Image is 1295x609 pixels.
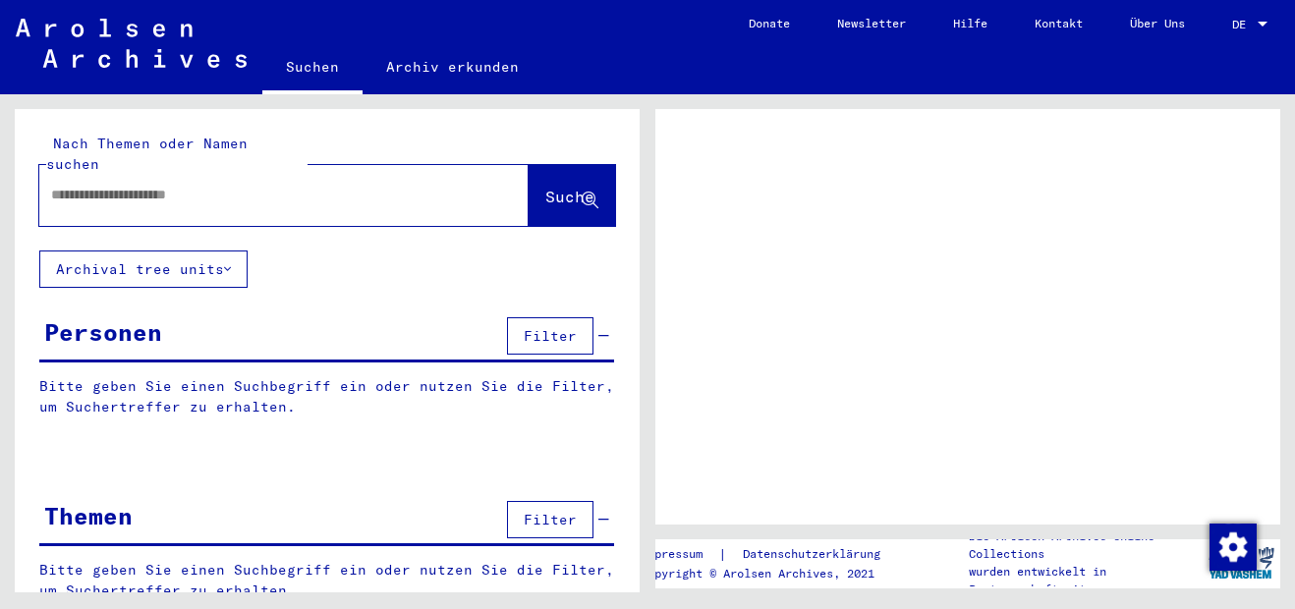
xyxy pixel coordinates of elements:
p: Die Arolsen Archives Online-Collections [969,527,1203,563]
div: | [641,544,904,565]
div: Personen [44,314,162,350]
img: yv_logo.png [1205,538,1278,587]
button: Suche [529,165,615,226]
p: Copyright © Arolsen Archives, 2021 [641,565,904,582]
a: Suchen [262,43,363,94]
img: Zustimmung ändern [1210,524,1257,571]
img: Arolsen_neg.svg [16,19,247,68]
button: Filter [507,317,593,355]
span: Suche [545,187,594,206]
span: DE [1232,18,1254,31]
div: Themen [44,498,133,533]
p: wurden entwickelt in Partnerschaft mit [969,563,1203,598]
mat-label: Nach Themen oder Namen suchen [46,135,248,173]
p: Bitte geben Sie einen Suchbegriff ein oder nutzen Sie die Filter, um Suchertreffer zu erhalten. [39,376,614,417]
span: Filter [524,511,577,528]
a: Archiv erkunden [363,43,542,90]
a: Impressum [641,544,718,565]
button: Filter [507,501,593,538]
span: Filter [524,327,577,345]
a: Datenschutzerklärung [727,544,904,565]
button: Archival tree units [39,250,248,288]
